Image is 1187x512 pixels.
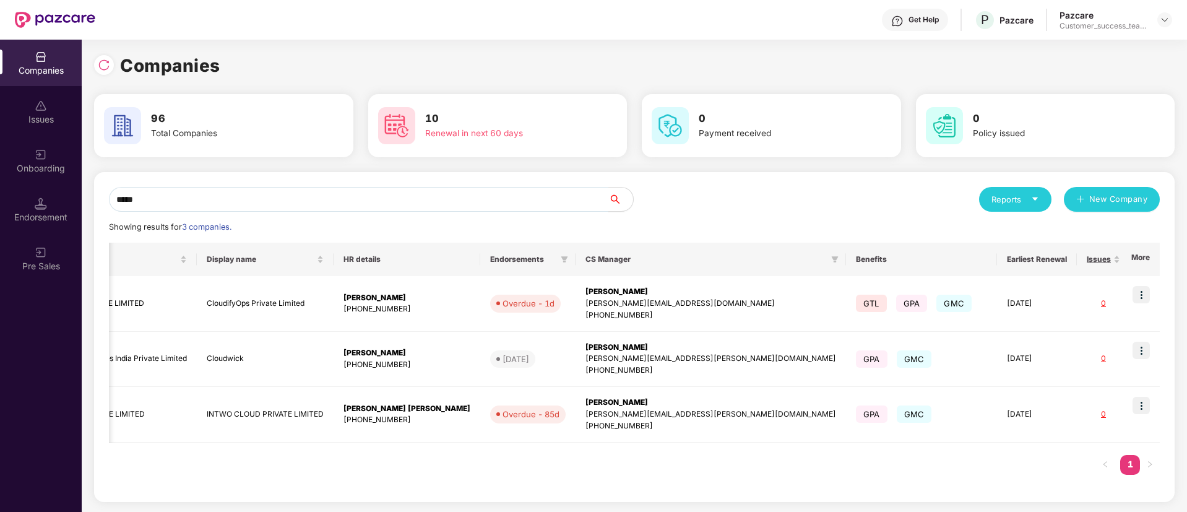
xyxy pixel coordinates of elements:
div: [PERSON_NAME][EMAIL_ADDRESS][DOMAIN_NAME] [585,298,836,310]
h3: 96 [151,111,307,127]
span: right [1146,461,1154,468]
span: Display name [207,254,314,264]
div: Customer_success_team_lead [1060,21,1146,31]
div: Get Help [909,15,939,25]
span: P [981,12,989,27]
button: left [1095,455,1115,475]
td: [DATE] [997,387,1077,443]
div: Policy issued [973,127,1129,141]
img: svg+xml;base64,PHN2ZyB4bWxucz0iaHR0cDovL3d3dy53My5vcmcvMjAwMC9zdmciIHdpZHRoPSI2MCIgaGVpZ2h0PSI2MC... [652,107,689,144]
img: svg+xml;base64,PHN2ZyBpZD0iSXNzdWVzX2Rpc2FibGVkIiB4bWxucz0iaHR0cDovL3d3dy53My5vcmcvMjAwMC9zdmciIH... [35,100,47,112]
h3: 0 [973,111,1129,127]
span: GMC [897,406,932,423]
div: Renewal in next 60 days [425,127,581,141]
span: GPA [856,350,887,368]
div: [PERSON_NAME][EMAIL_ADDRESS][PERSON_NAME][DOMAIN_NAME] [585,409,836,420]
img: New Pazcare Logo [15,12,95,28]
img: svg+xml;base64,PHN2ZyB4bWxucz0iaHR0cDovL3d3dy53My5vcmcvMjAwMC9zdmciIHdpZHRoPSI2MCIgaGVpZ2h0PSI2MC... [378,107,415,144]
button: plusNew Company [1064,187,1160,212]
div: 0 [1087,298,1120,310]
button: search [608,187,634,212]
span: filter [831,256,839,263]
a: 1 [1120,455,1140,474]
th: Display name [197,243,334,276]
div: [DATE] [503,353,529,365]
div: Pazcare [999,14,1034,26]
div: [PHONE_NUMBER] [585,310,836,321]
th: Earliest Renewal [997,243,1077,276]
span: plus [1076,195,1084,205]
div: Payment received [699,127,855,141]
div: [PHONE_NUMBER] [585,420,836,432]
li: 1 [1120,455,1140,475]
img: svg+xml;base64,PHN2ZyB3aWR0aD0iMTQuNSIgaGVpZ2h0PSIxNC41IiB2aWV3Qm94PSIwIDAgMTYgMTYiIGZpbGw9Im5vbm... [35,197,47,210]
img: icon [1133,342,1150,359]
span: filter [561,256,568,263]
img: svg+xml;base64,PHN2ZyB3aWR0aD0iMjAiIGhlaWdodD0iMjAiIHZpZXdCb3g9IjAgMCAyMCAyMCIgZmlsbD0ibm9uZSIgeG... [35,246,47,259]
div: [PHONE_NUMBER] [343,303,470,315]
div: [PERSON_NAME] [PERSON_NAME] [343,403,470,415]
li: Next Page [1140,455,1160,475]
div: Pazcare [1060,9,1146,21]
div: 0 [1087,409,1120,420]
li: Previous Page [1095,455,1115,475]
img: icon [1133,397,1150,414]
h3: 0 [699,111,855,127]
span: Showing results for [109,222,231,232]
div: [PERSON_NAME] [585,286,836,298]
th: HR details [334,243,480,276]
img: svg+xml;base64,PHN2ZyBpZD0iQ29tcGFuaWVzIiB4bWxucz0iaHR0cDovL3d3dy53My5vcmcvMjAwMC9zdmciIHdpZHRoPS... [35,51,47,63]
span: 3 companies. [182,222,231,232]
button: right [1140,455,1160,475]
img: icon [1133,286,1150,303]
img: svg+xml;base64,PHN2ZyB4bWxucz0iaHR0cDovL3d3dy53My5vcmcvMjAwMC9zdmciIHdpZHRoPSI2MCIgaGVpZ2h0PSI2MC... [104,107,141,144]
span: Issues [1087,254,1111,264]
span: caret-down [1031,195,1039,203]
div: Reports [991,193,1039,206]
span: GMC [897,350,932,368]
img: svg+xml;base64,PHN2ZyBpZD0iUmVsb2FkLTMyeDMyIiB4bWxucz0iaHR0cDovL3d3dy53My5vcmcvMjAwMC9zdmciIHdpZH... [98,59,110,71]
th: Issues [1077,243,1130,276]
span: GPA [896,295,928,312]
td: INTWO CLOUD PRIVATE LIMITED [197,387,334,443]
span: left [1102,461,1109,468]
h3: 10 [425,111,581,127]
div: [PERSON_NAME] [343,292,470,304]
td: [DATE] [997,332,1077,388]
td: Cloudwick [197,332,334,388]
span: filter [558,252,571,267]
div: [PHONE_NUMBER] [585,365,836,376]
th: Benefits [846,243,997,276]
div: [PERSON_NAME] [343,347,470,359]
img: svg+xml;base64,PHN2ZyBpZD0iSGVscC0zMngzMiIgeG1sbnM9Imh0dHA6Ly93d3cudzMub3JnLzIwMDAvc3ZnIiB3aWR0aD... [891,15,904,27]
img: svg+xml;base64,PHN2ZyB3aWR0aD0iMjAiIGhlaWdodD0iMjAiIHZpZXdCb3g9IjAgMCAyMCAyMCIgZmlsbD0ibm9uZSIgeG... [35,149,47,161]
div: Overdue - 1d [503,297,555,310]
span: Endorsements [490,254,556,264]
span: New Company [1089,193,1148,206]
td: [DATE] [997,276,1077,332]
th: More [1121,243,1160,276]
div: [PERSON_NAME] [585,342,836,354]
td: CloudifyOps Private Limited [197,276,334,332]
h1: Companies [120,52,220,79]
img: svg+xml;base64,PHN2ZyBpZD0iRHJvcGRvd24tMzJ4MzIiIHhtbG5zPSJodHRwOi8vd3d3LnczLm9yZy8yMDAwL3N2ZyIgd2... [1160,15,1170,25]
div: [PHONE_NUMBER] [343,414,470,426]
span: GMC [936,295,972,312]
div: Total Companies [151,127,307,141]
div: [PERSON_NAME][EMAIL_ADDRESS][PERSON_NAME][DOMAIN_NAME] [585,353,836,365]
img: svg+xml;base64,PHN2ZyB4bWxucz0iaHR0cDovL3d3dy53My5vcmcvMjAwMC9zdmciIHdpZHRoPSI2MCIgaGVpZ2h0PSI2MC... [926,107,963,144]
span: GTL [856,295,887,312]
span: search [608,194,633,204]
span: GPA [856,406,887,423]
div: 0 [1087,353,1120,365]
div: Overdue - 85d [503,408,559,420]
div: [PHONE_NUMBER] [343,359,470,371]
div: [PERSON_NAME] [585,397,836,409]
span: filter [829,252,841,267]
span: CS Manager [585,254,826,264]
